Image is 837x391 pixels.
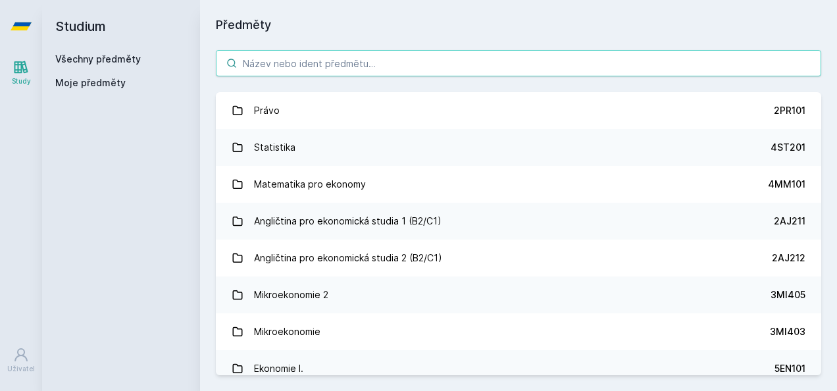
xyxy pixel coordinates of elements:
[216,203,821,240] a: Angličtina pro ekonomická studia 1 (B2/C1) 2AJ211
[216,92,821,129] a: Právo 2PR101
[768,178,805,191] div: 4MM101
[55,76,126,90] span: Moje předměty
[254,319,320,345] div: Mikroekonomie
[774,104,805,117] div: 2PR101
[774,215,805,228] div: 2AJ211
[12,76,31,86] div: Study
[771,288,805,301] div: 3MI405
[254,355,303,382] div: Ekonomie I.
[774,362,805,375] div: 5EN101
[216,166,821,203] a: Matematika pro ekonomy 4MM101
[216,129,821,166] a: Statistika 4ST201
[254,208,442,234] div: Angličtina pro ekonomická studia 1 (B2/C1)
[216,350,821,387] a: Ekonomie I. 5EN101
[7,364,35,374] div: Uživatel
[216,50,821,76] input: Název nebo ident předmětu…
[216,16,821,34] h1: Předměty
[216,240,821,276] a: Angličtina pro ekonomická studia 2 (B2/C1) 2AJ212
[254,97,280,124] div: Právo
[771,141,805,154] div: 4ST201
[254,245,442,271] div: Angličtina pro ekonomická studia 2 (B2/C1)
[254,134,295,161] div: Statistika
[216,313,821,350] a: Mikroekonomie 3MI403
[254,171,366,197] div: Matematika pro ekonomy
[254,282,328,308] div: Mikroekonomie 2
[770,325,805,338] div: 3MI403
[55,53,141,65] a: Všechny předměty
[772,251,805,265] div: 2AJ212
[216,276,821,313] a: Mikroekonomie 2 3MI405
[3,53,39,93] a: Study
[3,340,39,380] a: Uživatel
